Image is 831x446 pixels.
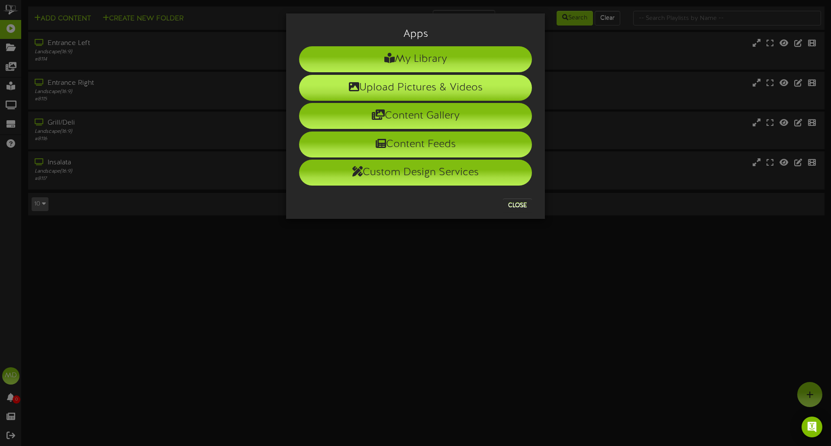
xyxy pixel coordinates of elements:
li: Upload Pictures & Videos [299,75,532,101]
li: Custom Design Services [299,160,532,186]
div: Open Intercom Messenger [802,417,822,437]
li: My Library [299,46,532,72]
h3: Apps [299,29,532,40]
button: Close [503,199,532,212]
li: Content Feeds [299,132,532,157]
li: Content Gallery [299,103,532,129]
